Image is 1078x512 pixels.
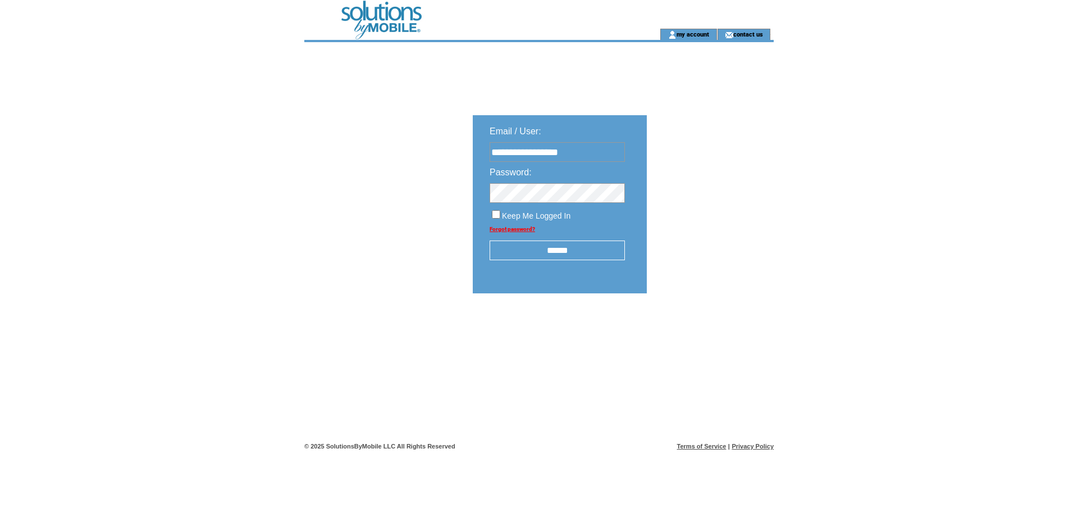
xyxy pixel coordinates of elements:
span: | [728,443,730,450]
span: Password: [490,167,532,177]
img: transparent.png [679,321,736,336]
img: account_icon.gif [668,30,677,39]
span: Keep Me Logged In [502,211,570,220]
span: Email / User: [490,126,541,136]
a: contact us [733,30,763,38]
img: contact_us_icon.gif [725,30,733,39]
span: © 2025 SolutionsByMobile LLC All Rights Reserved [304,443,455,450]
a: Forgot password? [490,226,535,232]
a: my account [677,30,709,38]
a: Terms of Service [677,443,727,450]
a: Privacy Policy [732,443,774,450]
